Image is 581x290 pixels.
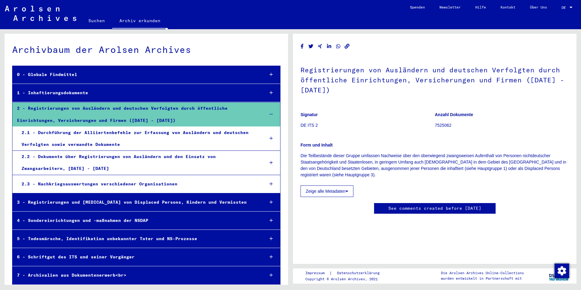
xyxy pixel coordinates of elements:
button: Copy link [344,43,350,50]
p: DE ITS 2 [301,122,435,129]
b: Anzahl Dokumente [435,112,473,117]
div: 2.3 - Nachkriegsauswertungen verschiedener Organisationen [17,178,260,190]
button: Share on LinkedIn [326,43,332,50]
button: Zeige alle Metadaten [301,185,353,197]
h1: Registrierungen von Ausländern und deutschen Verfolgten durch öffentliche Einrichtungen, Versiche... [301,56,569,103]
div: 5 - Todesmärsche, Identifikation unbekannter Toter und NS-Prozesse [12,233,260,245]
div: 0 - Globale Findmittel [12,69,260,81]
b: Form und Inhalt [301,143,333,147]
a: Archiv erkunden [112,13,168,29]
span: DE [562,5,568,10]
button: Share on Twitter [308,43,314,50]
div: | [305,270,387,276]
p: wurden entwickelt in Partnerschaft mit [441,276,524,281]
div: 7 - Archivalien aus Dokumentenerwerb<br> [12,269,260,281]
button: Share on Facebook [299,43,305,50]
div: 1 - Inhaftierungsdokumente [12,87,260,99]
p: Copyright © Arolsen Archives, 2021 [305,276,387,282]
img: Zustimmung ändern [555,264,569,278]
div: 6 - Schriftgut des ITS und seiner Vorgänger [12,251,260,263]
div: 2.1 - Durchführung der Alliiertenbefehle zur Erfassung von Ausländern und deutschen Verfolgten so... [17,127,260,150]
button: Share on Xing [317,43,323,50]
a: Impressum [305,270,329,276]
p: Die Arolsen Archives Online-Collections [441,270,524,276]
a: See comments created before [DATE] [388,205,481,212]
p: Die Teilbestände dieser Gruppe umfassen Nachweise über den überwiegend zwangsweisen Aufenthalt vo... [301,153,569,178]
button: Share on WhatsApp [335,43,342,50]
img: yv_logo.png [548,268,570,283]
div: 2 - Registrierungen von Ausländern und deutschen Verfolgten durch öffentliche Einrichtungen, Vers... [12,102,260,126]
div: Archivbaum der Arolsen Archives [12,43,280,57]
div: 3 - Registrierungen und [MEDICAL_DATA] von Displaced Persons, Kindern und Vermissten [12,196,260,208]
div: 4 - Sondereinrichtungen und -maßnahmen der NSDAP [12,215,260,226]
p: 7525062 [435,122,569,129]
a: Suchen [81,13,112,28]
div: 2.2 - Dokumente über Registrierungen von Ausländern und den Einsatz von Zwangsarbeitern, [DATE] -... [17,151,260,174]
img: Arolsen_neg.svg [5,6,76,21]
b: Signatur [301,112,318,117]
a: Datenschutzerklärung [332,270,387,276]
